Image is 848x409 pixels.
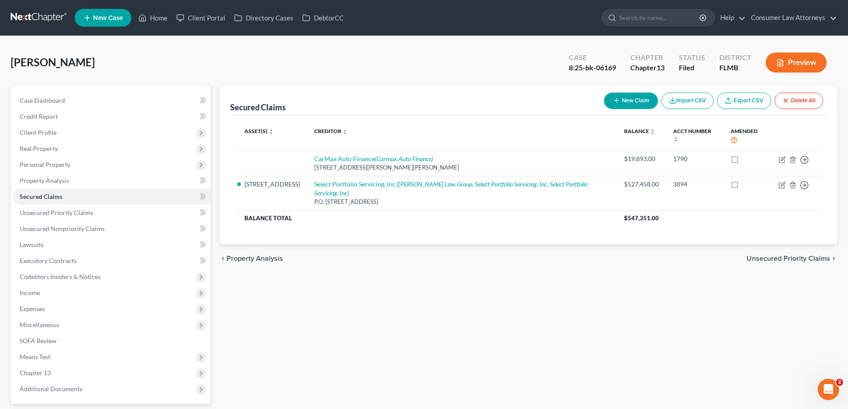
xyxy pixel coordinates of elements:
span: Codebtors Insiders & Notices [20,273,101,280]
span: Income [20,289,40,296]
div: P.O. [STREET_ADDRESS] [314,198,609,206]
div: Status [679,53,705,63]
span: Expenses [20,305,45,312]
div: Case [569,53,616,63]
a: Secured Claims [12,189,211,205]
a: Creditor unfold_more [314,128,348,134]
span: Unsecured Priority Claims [747,255,830,262]
span: Unsecured Priority Claims [20,209,93,216]
a: Consumer Law Attorneys [747,10,837,26]
a: Executory Contracts [12,253,211,269]
a: DebtorCC [298,10,348,26]
span: Miscellaneous [20,321,59,328]
a: Credit Report [12,109,211,125]
a: Property Analysis [12,173,211,189]
span: Client Profile [20,129,57,136]
span: Case Dashboard [20,97,65,104]
span: Means Test [20,353,50,360]
div: 3894 [673,180,716,189]
a: SOFA Review [12,333,211,349]
div: Chapter [630,53,665,63]
a: Unsecured Nonpriority Claims [12,221,211,237]
button: Unsecured Priority Claims chevron_right [747,255,837,262]
span: Lawsuits [20,241,44,248]
span: Additional Documents [20,385,82,393]
a: Lawsuits [12,237,211,253]
span: SOFA Review [20,337,57,344]
a: Case Dashboard [12,93,211,109]
a: Acct Number unfold_more [673,128,711,142]
span: New Case [93,15,123,21]
a: Select Portfolio Servicing, Inc.([PERSON_NAME] Law Group, Select Portfolio Servicing, Inc, Select... [314,180,588,197]
th: Amended [723,122,771,150]
span: Chapter 13 [20,369,51,377]
a: Asset(s) unfold_more [244,128,274,134]
span: [PERSON_NAME] [11,56,95,69]
a: Unsecured Priority Claims [12,205,211,221]
span: Real Property [20,145,58,152]
div: Chapter [630,63,665,73]
i: unfold_more [673,137,678,142]
div: $19,893.00 [624,154,659,163]
button: Preview [766,53,827,73]
span: Unsecured Nonpriority Claims [20,225,105,232]
div: FLMB [719,63,751,73]
th: Balance Total [237,210,617,226]
span: Credit Report [20,113,58,120]
i: chevron_right [830,255,837,262]
a: Help [716,10,746,26]
span: 2 [836,379,843,386]
li: [STREET_ADDRESS] [244,180,300,189]
div: [STREET_ADDRESS][PERSON_NAME][PERSON_NAME] [314,163,609,172]
span: Secured Claims [20,193,62,200]
button: Delete All [775,93,823,109]
button: chevron_left Property Analysis [219,255,283,262]
button: Import CSV [661,93,714,109]
i: unfold_more [650,129,655,134]
i: ([PERSON_NAME] Law Group, Select Portfolio Servicing, Inc, Select Portfolio Servicing, Inc) [314,180,588,197]
span: Property Analysis [227,255,283,262]
span: Property Analysis [20,177,69,184]
i: (Carmax Auto Finance) [375,155,433,162]
iframe: Intercom live chat [818,379,839,400]
span: Executory Contracts [20,257,77,264]
div: 8:25-bk-06169 [569,63,616,73]
span: 13 [657,63,665,72]
a: Client Portal [172,10,230,26]
button: New Claim [604,93,658,109]
i: unfold_more [342,129,348,134]
i: chevron_left [219,255,227,262]
span: $547,351.00 [624,215,659,222]
a: Export CSV [717,93,771,109]
div: $527,458.00 [624,180,659,189]
a: Directory Cases [230,10,298,26]
a: Balance unfold_more [624,128,655,134]
div: Filed [679,63,705,73]
a: Home [134,10,172,26]
i: unfold_more [268,129,274,134]
a: CarMax Auto Finance(Carmax Auto Finance) [314,155,433,162]
div: Secured Claims [230,102,286,113]
div: District [719,53,751,63]
input: Search by name... [619,9,701,26]
div: 1790 [673,154,716,163]
span: Personal Property [20,161,70,168]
